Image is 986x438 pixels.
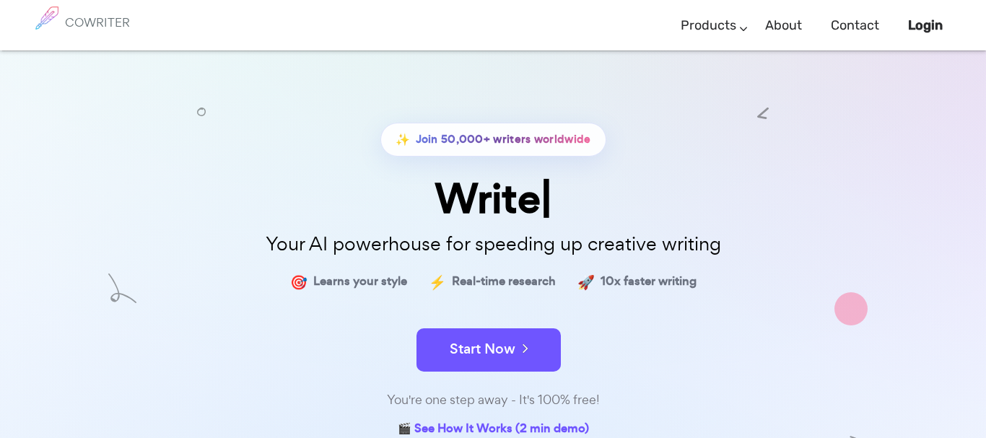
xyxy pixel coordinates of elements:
[908,17,943,33] b: Login
[831,4,879,47] a: Contact
[765,4,802,47] a: About
[452,271,556,292] span: Real-time research
[396,129,410,150] span: ✨
[132,390,854,411] div: You're one step away - It's 100% free!
[416,328,561,372] button: Start Now
[132,229,854,260] p: Your AI powerhouse for speeding up creative writing
[908,4,943,47] a: Login
[416,129,591,150] span: Join 50,000+ writers worldwide
[65,16,130,29] h6: COWRITER
[577,271,595,292] span: 🚀
[132,178,854,219] div: Write
[601,271,697,292] span: 10x faster writing
[429,271,446,292] span: ⚡
[313,271,407,292] span: Learns your style
[290,271,307,292] span: 🎯
[108,273,136,303] img: shape
[681,4,736,47] a: Products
